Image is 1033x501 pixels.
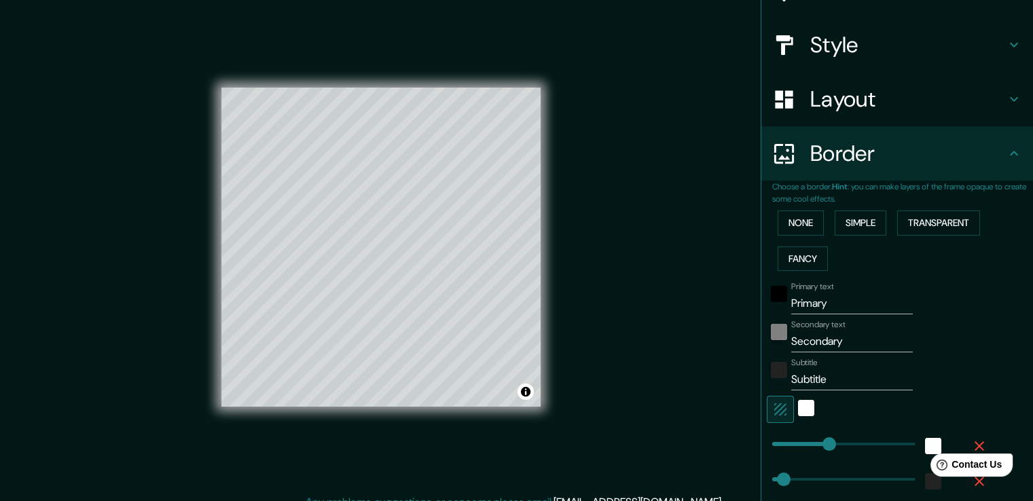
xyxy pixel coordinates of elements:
[791,319,846,331] label: Secondary text
[925,438,941,454] button: white
[810,86,1006,113] h4: Layout
[771,286,787,302] button: black
[771,324,787,340] button: black
[791,357,818,369] label: Subtitle
[798,400,814,416] button: white
[810,31,1006,58] h4: Style
[772,181,1033,205] p: Choose a border. : you can make layers of the frame opaque to create some cool effects.
[810,140,1006,167] h4: Border
[835,210,886,236] button: Simple
[832,181,848,192] b: Hint
[912,448,1018,486] iframe: Help widget launcher
[778,210,824,236] button: None
[761,126,1033,181] div: Border
[897,210,980,236] button: Transparent
[761,18,1033,72] div: Style
[771,362,787,378] button: color-222222
[778,246,828,272] button: Fancy
[518,384,534,400] button: Toggle attribution
[761,72,1033,126] div: Layout
[791,281,833,293] label: Primary text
